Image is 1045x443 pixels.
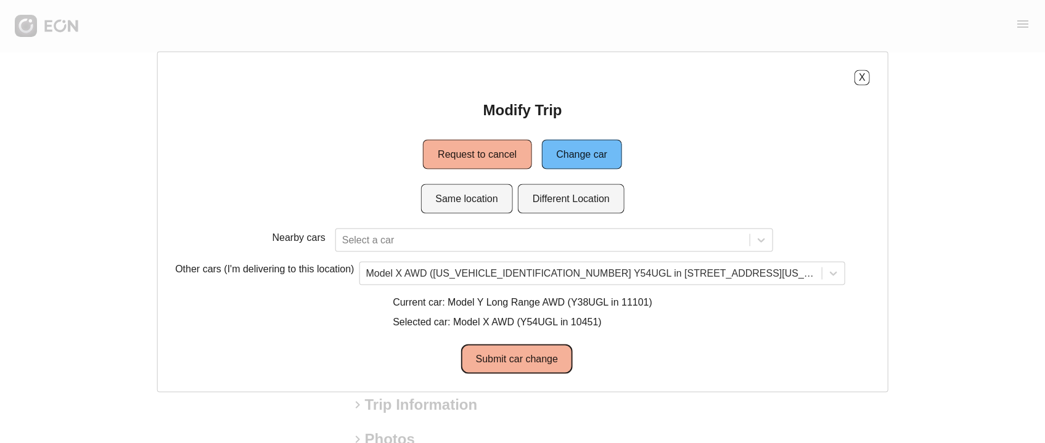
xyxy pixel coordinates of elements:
button: Same location [420,184,512,213]
p: Selected car: Model X AWD (Y54UGL in 10451) [393,314,652,329]
p: Nearby cars [272,230,325,245]
button: Request to cancel [423,139,531,169]
button: Different Location [518,184,625,213]
h2: Modify Trip [483,100,562,120]
button: Submit car change [461,344,573,373]
p: Current car: Model Y Long Range AWD (Y38UGL in 11101) [393,295,652,309]
button: X [854,70,870,85]
p: Other cars (I'm delivering to this location) [175,261,354,280]
button: Change car [541,139,622,169]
